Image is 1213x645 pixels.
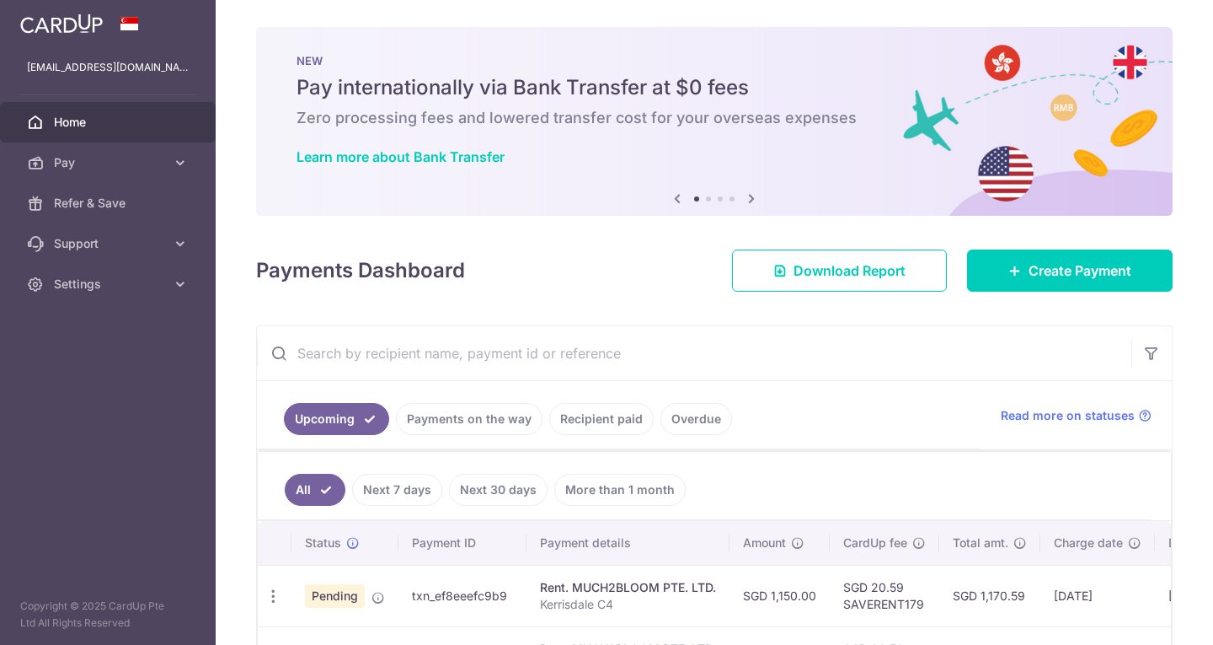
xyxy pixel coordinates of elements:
a: Upcoming [284,403,389,435]
img: CardUp [20,13,103,34]
span: CardUp fee [843,535,907,551]
span: Download Report [794,261,906,281]
th: Payment details [526,521,729,565]
p: Kerrisdale C4 [540,596,716,613]
td: [DATE] [1040,565,1155,626]
a: Recipient paid [549,403,654,435]
a: Read more on statuses [1001,407,1152,424]
td: txn_ef8eeefc9b9 [398,565,526,626]
input: Search by recipient name, payment id or reference [257,326,1131,380]
span: Refer & Save [54,195,165,212]
th: Payment ID [398,521,526,565]
a: More than 1 month [554,474,686,506]
a: All [285,474,345,506]
a: Create Payment [967,250,1173,292]
a: Download Report [732,250,947,292]
span: Read more on statuses [1001,407,1135,424]
p: NEW [297,54,1132,67]
a: Learn more about Bank Transfer [297,148,505,165]
iframe: Opens a widget where you can find more information [1105,594,1196,637]
span: Settings [54,276,165,293]
td: SGD 1,150.00 [729,565,830,626]
span: Support [54,235,165,252]
span: Pending [305,584,365,608]
span: Total amt. [953,535,1008,551]
h6: Zero processing fees and lowered transfer cost for your overseas expenses [297,108,1132,128]
a: Next 30 days [449,474,548,506]
a: Next 7 days [352,474,442,506]
span: Create Payment [1029,261,1131,281]
a: Payments on the way [396,403,542,435]
span: Amount [743,535,786,551]
span: Status [305,535,341,551]
span: Pay [54,154,165,171]
img: Bank transfer banner [256,27,1173,216]
td: SGD 20.59 SAVERENT179 [830,565,939,626]
div: Rent. MUCH2BLOOM PTE. LTD. [540,579,716,596]
td: SGD 1,170.59 [939,565,1040,626]
span: Charge date [1054,535,1123,551]
p: [EMAIL_ADDRESS][DOMAIN_NAME] [27,59,189,76]
h4: Payments Dashboard [256,255,465,286]
a: Overdue [660,403,732,435]
span: Home [54,114,165,131]
h5: Pay internationally via Bank Transfer at $0 fees [297,74,1132,101]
